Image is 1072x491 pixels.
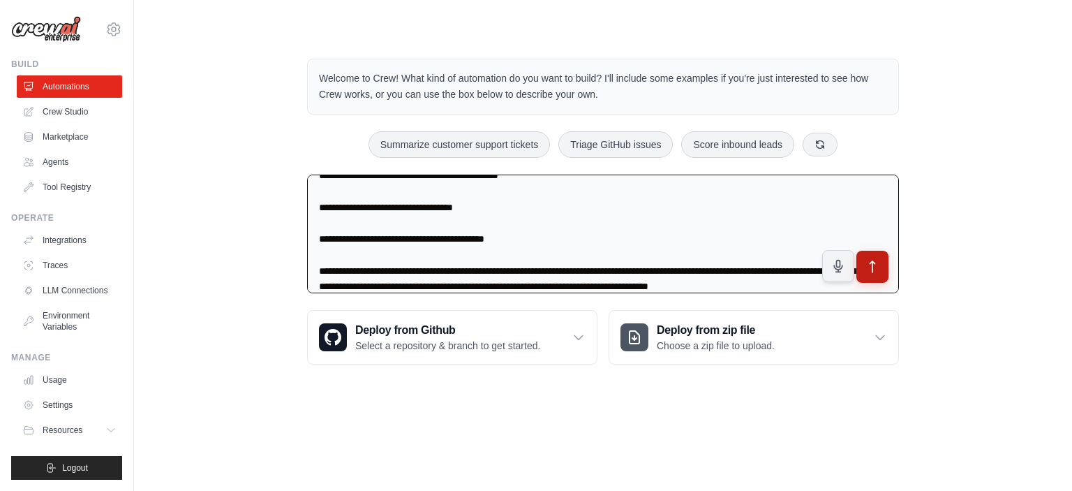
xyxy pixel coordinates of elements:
[17,254,122,277] a: Traces
[11,456,122,480] button: Logout
[681,131,794,158] button: Score inbound leads
[355,339,540,353] p: Select a repository & branch to get started.
[17,101,122,123] a: Crew Studio
[17,75,122,98] a: Automations
[1002,424,1072,491] iframe: Chat Widget
[355,322,540,339] h3: Deploy from Github
[17,305,122,338] a: Environment Variables
[657,339,775,353] p: Choose a zip file to upload.
[43,425,82,436] span: Resources
[17,419,122,441] button: Resources
[17,229,122,251] a: Integrations
[17,394,122,416] a: Settings
[1002,424,1072,491] div: Widget de chat
[17,126,122,148] a: Marketplace
[17,369,122,391] a: Usage
[17,279,122,302] a: LLM Connections
[17,151,122,173] a: Agents
[11,212,122,223] div: Operate
[319,71,887,103] p: Welcome to Crew! What kind of automation do you want to build? I'll include some examples if you'...
[558,131,673,158] button: Triage GitHub issues
[62,462,88,474] span: Logout
[11,59,122,70] div: Build
[11,16,81,43] img: Logo
[11,352,122,363] div: Manage
[368,131,550,158] button: Summarize customer support tickets
[17,176,122,198] a: Tool Registry
[657,322,775,339] h3: Deploy from zip file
